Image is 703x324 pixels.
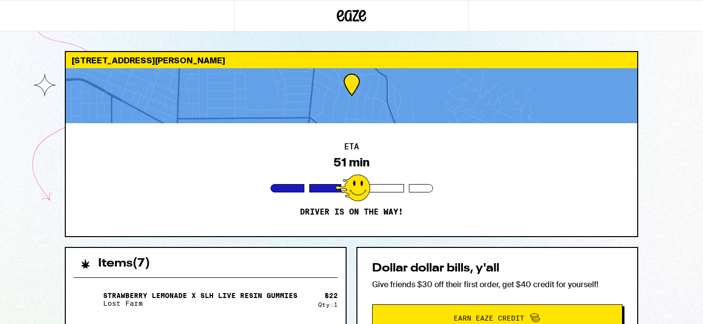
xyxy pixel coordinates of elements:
p: Strawberry Lemonade x SLH Live Resin Gummies [103,292,297,299]
p: Lost Farm [103,299,297,307]
p: Driver is on the way! [300,207,403,217]
span: Earn Eaze Credit [454,315,524,322]
img: Strawberry Lemonade x SLH Live Resin Gummies [74,286,101,313]
div: [STREET_ADDRESS][PERSON_NAME] [66,52,637,68]
h2: Items ( 7 ) [98,258,150,270]
div: 51 min [333,156,370,169]
div: $ 22 [324,292,338,299]
h2: ETA [344,143,359,151]
div: Qty: 1 [318,301,338,308]
h2: Dollar dollar bills, y'all [372,263,622,274]
p: Give friends $30 off their first order, get $40 credit for yourself! [372,279,622,290]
